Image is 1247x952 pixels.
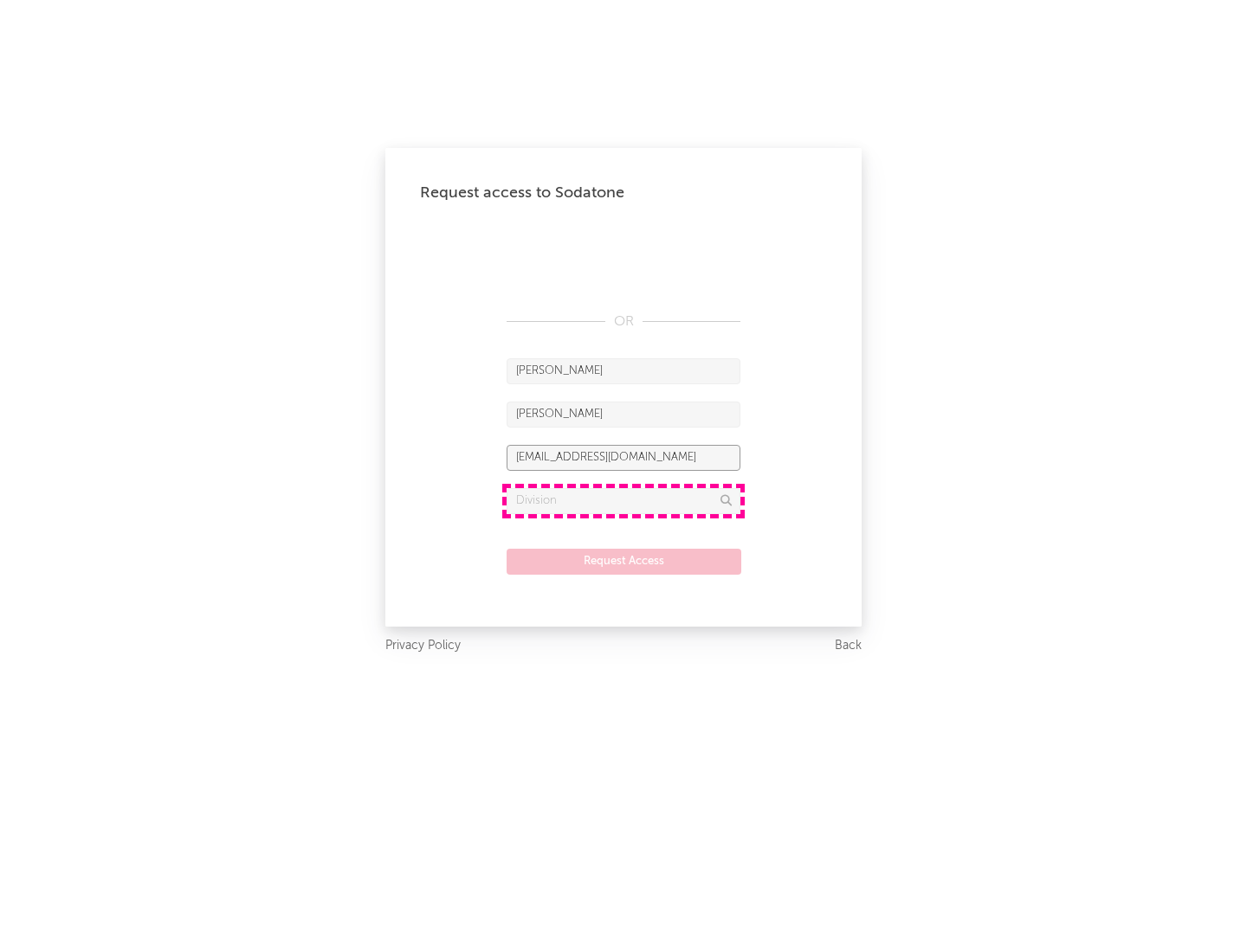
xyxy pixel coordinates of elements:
[507,488,740,514] input: Division
[385,635,461,657] a: Privacy Policy
[507,312,740,332] div: OR
[507,358,740,384] input: First Name
[507,549,741,575] button: Request Access
[835,635,862,657] a: Back
[507,445,740,471] input: Email
[420,183,827,203] div: Request access to Sodatone
[507,402,740,428] input: Last Name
